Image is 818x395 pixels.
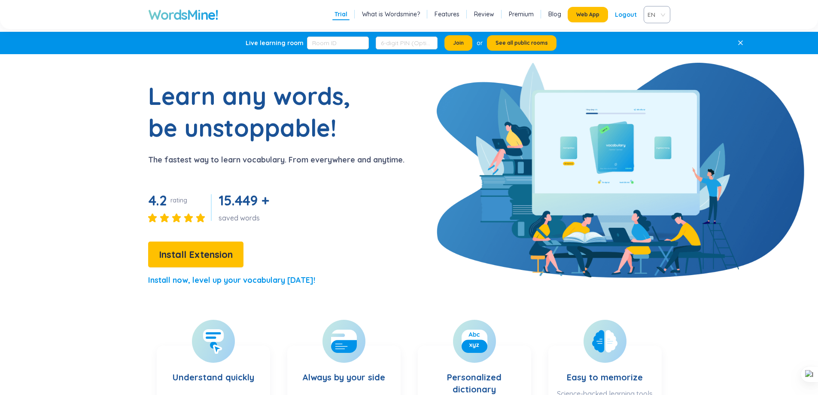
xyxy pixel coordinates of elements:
[219,213,273,223] div: saved words
[362,10,420,18] a: What is Wordsmine?
[148,242,243,267] button: Install Extension
[219,192,269,209] span: 15.449 +
[648,8,663,21] span: VIE
[148,6,218,23] a: WordsMine!
[477,38,483,48] div: or
[568,7,608,22] button: Web App
[334,10,347,18] a: Trial
[170,196,187,205] div: rating
[173,354,254,389] h3: Understand quickly
[487,35,556,51] button: See all public rooms
[148,154,404,166] p: The fastest way to learn vocabulary. From everywhere and anytime.
[148,192,167,209] span: 4.2
[576,11,599,18] span: Web App
[474,10,494,18] a: Review
[159,247,233,262] span: Install Extension
[615,7,637,22] div: Logout
[246,39,304,47] div: Live learning room
[435,10,459,18] a: Features
[148,274,315,286] p: Install now, level up your vocabulary [DATE]!
[444,35,472,51] button: Join
[307,37,369,49] input: Room ID
[496,40,548,46] span: See all public rooms
[148,80,363,144] h1: Learn any words, be unstoppable!
[567,354,643,385] h3: Easy to memorize
[376,37,438,49] input: 6-digit PIN (Optional)
[302,354,385,389] h3: Always by your side
[548,10,561,18] a: Blog
[453,40,464,46] span: Join
[148,251,243,260] a: Install Extension
[509,10,534,18] a: Premium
